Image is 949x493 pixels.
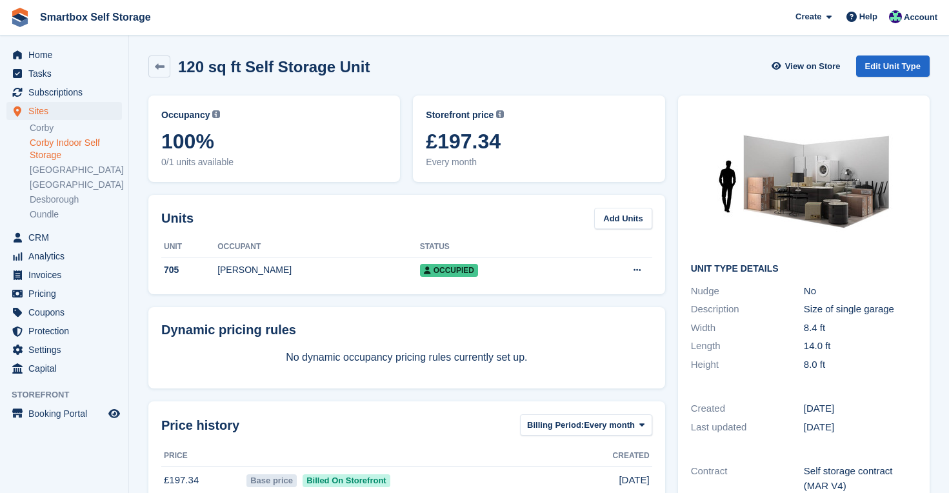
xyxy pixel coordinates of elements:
span: Occupied [420,264,478,277]
a: Smartbox Self Storage [35,6,156,28]
img: stora-icon-8386f47178a22dfd0bd8f6a31ec36ba5ce8667c1dd55bd0f319d3a0aa187defe.svg [10,8,30,27]
div: Height [691,357,804,372]
h2: Units [161,208,194,228]
span: Tasks [28,65,106,83]
a: menu [6,247,122,265]
span: Help [859,10,877,23]
span: Capital [28,359,106,377]
span: 0/1 units available [161,156,387,169]
a: Oundle [30,208,122,221]
div: 8.4 ft [804,321,917,336]
div: Length [691,339,804,354]
div: [DATE] [804,401,917,416]
a: menu [6,46,122,64]
span: Protection [28,322,106,340]
div: [DATE] [804,420,917,435]
div: Size of single garage [804,302,917,317]
th: Status [420,237,579,257]
a: menu [6,359,122,377]
button: Billing Period: Every month [520,414,652,436]
th: Occupant [217,237,420,257]
a: Corby [30,122,122,134]
a: [GEOGRAPHIC_DATA] [30,164,122,176]
h2: Unit Type details [691,264,917,274]
img: 125-sqft-unit.jpg [707,108,901,254]
div: 705 [161,263,217,277]
span: Occupancy [161,108,210,122]
span: Account [904,11,937,24]
span: Price history [161,416,239,435]
th: Price [161,446,244,467]
a: menu [6,102,122,120]
span: Settings [28,341,106,359]
a: [GEOGRAPHIC_DATA] [30,179,122,191]
a: Preview store [106,406,122,421]
span: Analytics [28,247,106,265]
span: Billing Period: [527,419,584,432]
span: Every month [584,419,635,432]
span: Subscriptions [28,83,106,101]
div: 8.0 ft [804,357,917,372]
span: Storefront [12,388,128,401]
span: Base price [246,474,297,487]
span: Billed On Storefront [303,474,391,487]
div: Width [691,321,804,336]
img: icon-info-grey-7440780725fd019a000dd9b08b2336e03edf1995a4989e88bcd33f0948082b44.svg [496,110,504,118]
a: menu [6,83,122,101]
th: Unit [161,237,217,257]
span: Created [613,450,650,461]
img: icon-info-grey-7440780725fd019a000dd9b08b2336e03edf1995a4989e88bcd33f0948082b44.svg [212,110,220,118]
a: Add Units [594,208,652,229]
div: No [804,284,917,299]
span: [DATE] [619,473,649,488]
span: Storefront price [426,108,494,122]
img: Roger Canham [889,10,902,23]
a: menu [6,341,122,359]
a: Desborough [30,194,122,206]
div: Description [691,302,804,317]
span: View on Store [785,60,841,73]
a: View on Store [770,55,846,77]
a: Corby Indoor Self Storage [30,137,122,161]
a: menu [6,65,122,83]
a: menu [6,322,122,340]
div: Contract [691,464,804,493]
div: 14.0 ft [804,339,917,354]
a: menu [6,228,122,246]
span: Coupons [28,303,106,321]
a: menu [6,266,122,284]
span: Booking Portal [28,405,106,423]
p: No dynamic occupancy pricing rules currently set up. [161,350,652,365]
span: Create [795,10,821,23]
a: menu [6,303,122,321]
h2: 120 sq ft Self Storage Unit [178,58,370,75]
a: menu [6,285,122,303]
span: Home [28,46,106,64]
a: menu [6,405,122,423]
div: Last updated [691,420,804,435]
span: Invoices [28,266,106,284]
span: CRM [28,228,106,246]
div: Created [691,401,804,416]
a: Edit Unit Type [856,55,930,77]
span: Pricing [28,285,106,303]
div: Dynamic pricing rules [161,320,652,339]
span: Every month [426,156,652,169]
div: [PERSON_NAME] [217,263,420,277]
span: Sites [28,102,106,120]
div: Nudge [691,284,804,299]
span: £197.34 [426,130,652,153]
span: 100% [161,130,387,153]
div: Self storage contract (MAR V4) [804,464,917,493]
